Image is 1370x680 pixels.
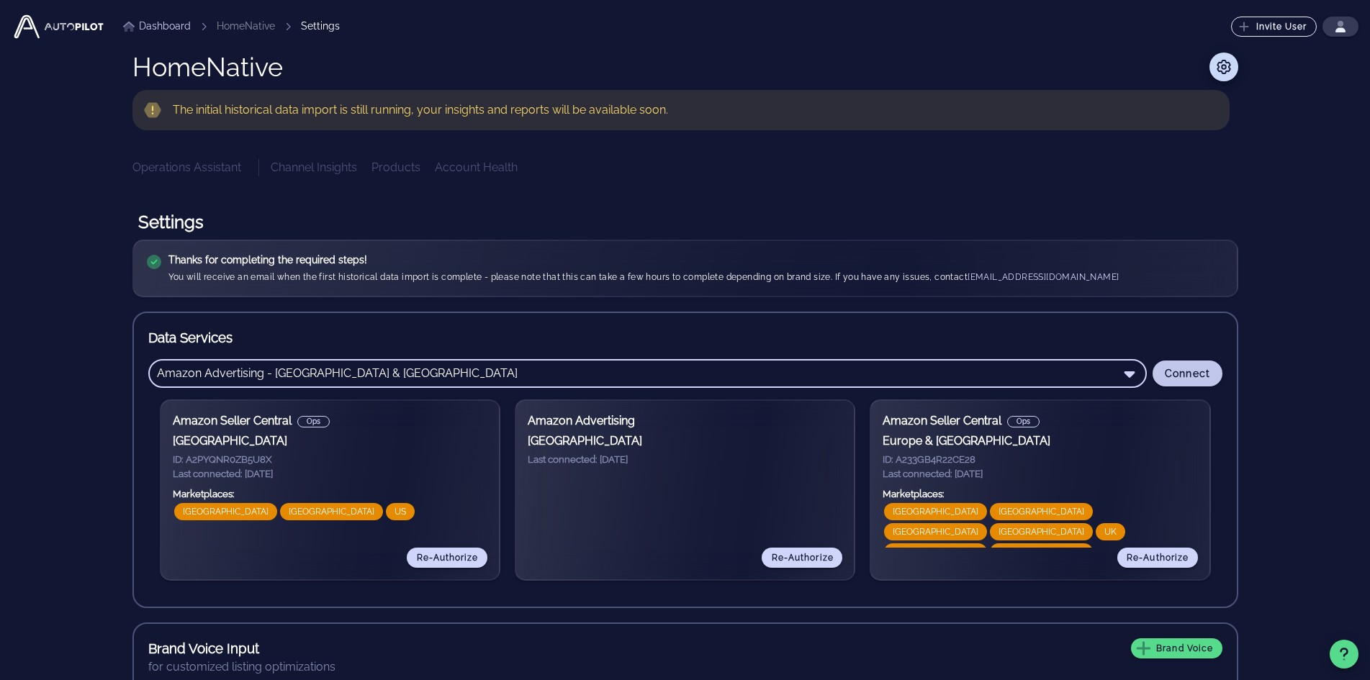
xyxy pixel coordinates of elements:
[307,417,320,427] span: Ops
[883,412,1197,430] h3: Amazon Seller Central
[762,548,842,568] button: Re-Authorize
[893,523,978,540] span: [GEOGRAPHIC_DATA]
[301,19,340,34] div: Settings
[771,553,834,563] span: Re-Authorize
[1241,21,1307,32] span: Invite User
[12,12,106,41] img: Autopilot
[968,272,1119,282] a: [EMAIL_ADDRESS][DOMAIN_NAME]
[148,638,259,658] h3: Brand Voice Input
[123,19,191,34] a: Dashboard
[173,467,487,481] h5: Last connected: [DATE]
[893,543,978,561] span: [GEOGRAPHIC_DATA]
[883,487,1197,502] h5: Marketplaces:
[173,101,1218,119] div: The initial historical data import is still running, your insights and reports will be available ...
[528,412,842,430] h3: Amazon Advertising
[183,503,269,520] span: [GEOGRAPHIC_DATA]
[1131,638,1222,658] button: Brand Voice
[883,432,1197,450] h3: Europe & [GEOGRAPHIC_DATA]
[1126,553,1189,563] span: Re-Authorize
[407,548,487,568] button: Re-Authorize
[999,503,1084,520] span: [GEOGRAPHIC_DATA]
[1140,642,1213,655] span: Brand Voice
[1117,548,1198,568] button: Re-Authorize
[1231,17,1317,37] button: Invite User
[173,432,487,450] h3: [GEOGRAPHIC_DATA]
[173,453,487,467] h5: ID: A2PYQNR0ZB5U8X
[883,467,1197,481] h5: Last connected: [DATE]
[883,453,1197,467] h5: ID: A233GB4R22CE28
[173,487,487,502] h5: Marketplaces:
[415,553,478,563] span: Re-Authorize
[168,253,1119,267] div: Thanks for completing the required steps!
[395,503,406,520] span: US
[148,658,1222,676] div: for customized listing optimizations
[148,327,1222,348] h3: Data Services
[528,432,842,450] h3: [GEOGRAPHIC_DATA]
[289,503,374,520] span: [GEOGRAPHIC_DATA]
[1104,523,1117,540] span: UK
[1017,417,1030,427] span: Ops
[132,53,283,81] h1: HomeNative
[157,362,1118,385] input: Search Data Service
[999,523,1084,540] span: [GEOGRAPHIC_DATA]
[1330,640,1358,668] button: Support
[528,453,842,467] h5: Last connected: [DATE]
[1164,368,1211,379] span: Connect
[132,205,1238,240] h1: Settings
[893,503,978,520] span: [GEOGRAPHIC_DATA]
[173,412,487,430] h3: Amazon Seller Central
[999,543,1084,561] span: [GEOGRAPHIC_DATA]
[168,270,1119,284] div: You will receive an email when the first historical data import is complete - please note that th...
[1153,361,1222,386] button: Connect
